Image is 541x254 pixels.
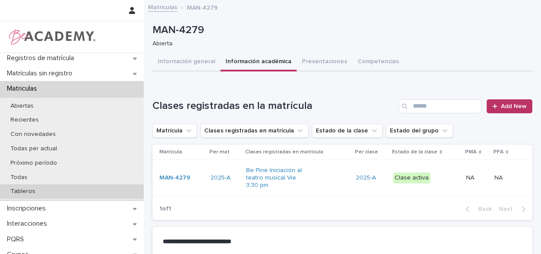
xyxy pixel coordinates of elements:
[3,54,81,62] p: Registros de matrícula
[152,160,532,196] tr: MAN-4279 2025-A Be Pine Iniciación al teatro musical Vie 3:30 pm 2025-A Clase activaNANA NANA
[487,99,532,113] a: Add New
[352,53,404,71] button: Competencias
[3,145,64,152] p: Todas per actual
[386,124,453,138] button: Estado del grupo
[499,206,518,212] span: Next
[3,85,44,93] p: Matriculas
[148,2,177,12] a: Matriculas
[494,147,504,157] p: PFA
[200,124,308,138] button: Clases registradas en matrícula
[152,40,525,47] p: Abierta
[466,173,476,182] p: NA
[3,131,63,138] p: Con novedades
[3,188,42,195] p: Tableros
[3,116,46,124] p: Recientes
[152,24,529,37] p: MAN-4279
[210,147,230,157] p: Per mat
[152,53,220,71] button: Información general
[312,124,382,138] button: Estado de la clase
[187,2,218,12] p: MAN-4279
[246,167,308,189] a: Be Pine Iniciación al teatro musical Vie 3:30 pm
[495,205,532,213] button: Next
[297,53,352,71] button: Presentaciones
[501,103,527,109] span: Add New
[3,220,54,228] p: Interacciones
[392,147,437,157] p: Estado de la clase
[3,102,41,110] p: Abiertas
[459,205,495,213] button: Back
[355,147,378,157] p: Per clase
[152,100,395,112] h1: Clases registradas en la matrícula
[7,28,96,46] img: WPrjXfSUmiLcdUfaYY4Q
[3,159,64,167] p: Próximo período
[152,124,197,138] button: Matrícula
[393,173,430,183] div: Clase activa
[220,53,297,71] button: Información académica
[159,174,190,182] a: MAN-4279
[3,69,79,78] p: Matrículas sin registro
[465,147,477,157] p: PMA
[210,174,230,182] a: 2025-A
[356,174,376,182] a: 2025-A
[399,99,481,113] input: Search
[473,206,492,212] span: Back
[3,204,53,213] p: Inscripciones
[494,173,504,182] p: NA
[152,198,178,220] p: 1 of 1
[245,147,323,157] p: Clases registradas en matrícula
[159,147,182,157] p: Matrícula
[3,174,34,181] p: Todas
[3,235,31,244] p: PQRS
